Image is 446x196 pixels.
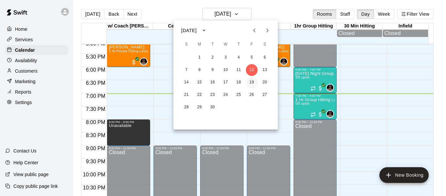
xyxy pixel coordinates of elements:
[259,89,271,101] button: 27
[181,38,192,51] span: Sunday
[261,24,274,37] button: Next month
[220,52,231,63] button: 3
[246,52,258,63] button: 5
[220,64,231,76] button: 10
[259,38,271,51] span: Saturday
[194,89,205,101] button: 22
[207,64,218,76] button: 9
[246,77,258,88] button: 19
[199,25,210,36] button: calendar view is open, switch to year view
[207,52,218,63] button: 2
[207,38,218,51] span: Tuesday
[194,77,205,88] button: 15
[181,89,192,101] button: 21
[220,77,231,88] button: 17
[259,77,271,88] button: 20
[248,24,261,37] button: Previous month
[181,77,192,88] button: 14
[259,52,271,63] button: 6
[233,52,245,63] button: 4
[207,77,218,88] button: 16
[194,101,205,113] button: 29
[181,101,192,113] button: 28
[181,27,197,34] div: [DATE]
[233,89,245,101] button: 25
[181,64,192,76] button: 7
[207,89,218,101] button: 23
[233,38,245,51] span: Thursday
[246,64,258,76] button: 12
[194,52,205,63] button: 1
[233,64,245,76] button: 11
[207,101,218,113] button: 30
[246,38,258,51] span: Friday
[194,38,205,51] span: Monday
[259,64,271,76] button: 13
[246,89,258,101] button: 26
[233,77,245,88] button: 18
[220,89,231,101] button: 24
[194,64,205,76] button: 8
[220,38,231,51] span: Wednesday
